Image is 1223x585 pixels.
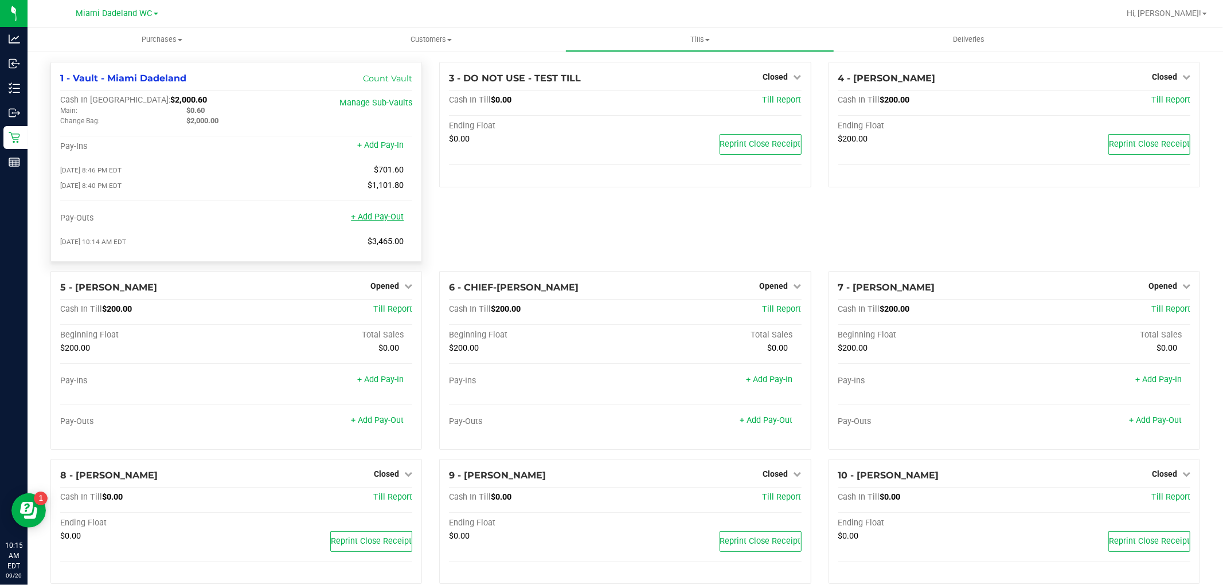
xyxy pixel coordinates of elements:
div: Ending Float [449,121,625,131]
a: Purchases [28,28,296,52]
span: Purchases [28,34,296,45]
span: Cash In Till [838,304,880,314]
inline-svg: Inbound [9,58,20,69]
span: $0.00 [449,531,470,541]
div: Total Sales [236,330,412,340]
span: $0.00 [880,492,901,502]
a: + Add Pay-Out [1129,415,1182,425]
span: Cash In Till [449,95,491,105]
button: Reprint Close Receipt [1108,134,1190,155]
span: $0.00 [378,343,399,353]
a: Customers [296,28,565,52]
a: + Add Pay-In [747,375,793,384]
div: Pay-Ins [60,142,236,152]
span: Cash In Till [60,304,102,314]
span: [DATE] 8:46 PM EDT [60,166,122,174]
a: Till Report [1151,492,1190,502]
div: Ending Float [838,518,1014,528]
div: Ending Float [60,518,236,528]
a: + Add Pay-Out [351,415,404,425]
div: Pay-Outs [838,417,1014,427]
span: $200.00 [838,343,868,353]
span: 8 - [PERSON_NAME] [60,470,158,481]
span: $2,000.00 [186,116,218,125]
a: Till Report [1151,95,1190,105]
span: Deliveries [937,34,1000,45]
span: $0.00 [60,531,81,541]
a: Till Report [763,95,802,105]
span: $3,465.00 [368,237,404,246]
div: Pay-Outs [60,213,236,223]
span: 4 - [PERSON_NAME] [838,73,936,84]
a: Manage Sub-Vaults [339,98,412,108]
span: $200.00 [491,304,521,314]
span: Opened [370,281,399,290]
div: Pay-Outs [60,417,236,427]
a: + Add Pay-Out [351,212,404,222]
div: Pay-Ins [449,376,625,386]
a: Till Report [373,304,412,314]
p: 09/20 [5,571,22,580]
span: Opened [1148,281,1177,290]
span: Main: [60,107,77,115]
div: Beginning Float [60,330,236,340]
span: $200.00 [60,343,90,353]
span: Tills [566,34,834,45]
span: Till Report [763,492,802,502]
span: $0.00 [449,134,470,144]
span: Hi, [PERSON_NAME]! [1127,9,1201,18]
span: $0.00 [491,492,511,502]
span: $200.00 [838,134,868,144]
div: Pay-Ins [838,376,1014,386]
span: 9 - [PERSON_NAME] [449,470,546,481]
a: Till Report [763,304,802,314]
span: Change Bag: [60,117,100,125]
inline-svg: Reports [9,156,20,168]
span: $2,000.60 [170,95,207,105]
inline-svg: Outbound [9,107,20,119]
span: $0.00 [768,343,788,353]
span: Closed [763,469,788,478]
button: Reprint Close Receipt [330,531,412,552]
button: Reprint Close Receipt [720,134,802,155]
span: $1,101.80 [368,180,404,190]
span: Cash In [GEOGRAPHIC_DATA]: [60,95,170,105]
span: Reprint Close Receipt [1109,139,1190,149]
span: 3 - DO NOT USE - TEST TILL [449,73,581,84]
a: Till Report [373,492,412,502]
span: $200.00 [449,343,479,353]
span: [DATE] 8:40 PM EDT [60,182,122,190]
inline-svg: Inventory [9,83,20,94]
iframe: Resource center [11,493,46,528]
span: Reprint Close Receipt [720,139,801,149]
a: Till Report [1151,304,1190,314]
span: Reprint Close Receipt [720,536,801,546]
span: 6 - CHIEF-[PERSON_NAME] [449,282,579,293]
span: Customers [297,34,565,45]
a: + Add Pay-Out [740,415,793,425]
span: $0.00 [838,531,859,541]
span: $701.60 [374,165,404,175]
p: 10:15 AM EDT [5,540,22,571]
span: 1 - Vault - Miami Dadeland [60,73,186,84]
a: + Add Pay-In [357,375,404,384]
div: Beginning Float [449,330,625,340]
div: Pay-Ins [60,376,236,386]
a: + Add Pay-In [1135,375,1182,384]
span: $200.00 [880,95,910,105]
span: [DATE] 10:14 AM EDT [60,238,126,246]
span: $0.00 [491,95,511,105]
span: Closed [763,72,788,81]
span: $0.00 [102,492,123,502]
inline-svg: Analytics [9,33,20,45]
span: 5 - [PERSON_NAME] [60,282,157,293]
div: Total Sales [1014,330,1190,340]
span: Closed [1152,469,1177,478]
span: Miami Dadeland WC [76,9,153,18]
